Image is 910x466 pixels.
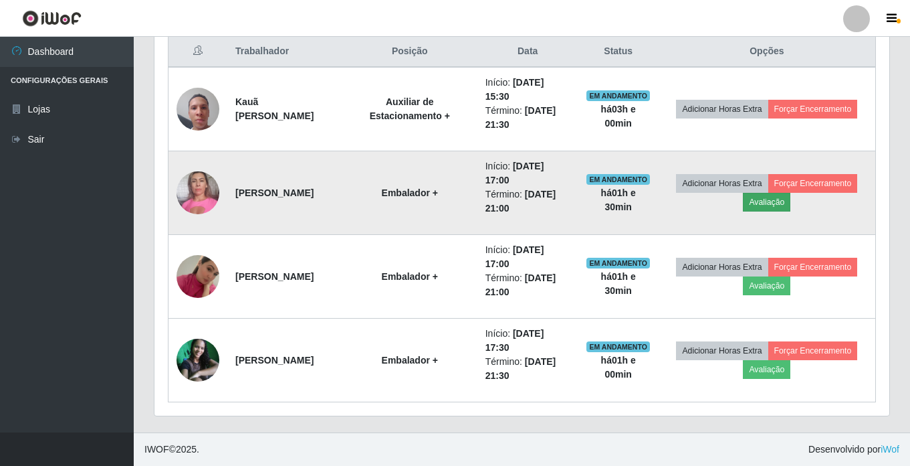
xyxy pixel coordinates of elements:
[586,258,650,268] span: EM ANDAMENTO
[659,36,876,68] th: Opções
[22,10,82,27] img: CoreUI Logo
[485,104,570,132] li: Término:
[743,360,790,379] button: Avaliação
[586,174,650,185] span: EM ANDAMENTO
[676,174,768,193] button: Adicionar Horas Extra
[144,444,169,455] span: IWOF
[177,339,219,382] img: 1743109633482.jpeg
[370,96,450,121] strong: Auxiliar de Estacionamento +
[676,341,768,360] button: Adicionar Horas Extra
[601,187,636,212] strong: há 01 h e 30 min
[601,271,636,296] strong: há 01 h e 30 min
[485,77,544,102] time: [DATE] 15:30
[485,244,544,269] time: [DATE] 17:00
[485,271,570,299] li: Término:
[485,355,570,383] li: Término:
[586,90,650,101] span: EM ANDAMENTO
[382,271,438,282] strong: Embalador +
[477,36,578,68] th: Data
[177,80,219,137] img: 1751915623822.jpeg
[676,258,768,277] button: Adicionar Horas Extra
[235,96,314,121] strong: Kauã [PERSON_NAME]
[601,355,636,380] strong: há 01 h e 00 min
[485,327,570,355] li: Início:
[144,443,199,457] span: © 2025 .
[768,100,858,119] button: Forçar Encerramento
[382,355,438,366] strong: Embalador +
[342,36,477,68] th: Posição
[177,238,219,315] img: 1741890042510.jpeg
[485,161,544,185] time: [DATE] 17:00
[382,187,438,198] strong: Embalador +
[485,159,570,187] li: Início:
[768,174,858,193] button: Forçar Encerramento
[808,443,899,457] span: Desenvolvido por
[586,341,650,352] span: EM ANDAMENTO
[768,341,858,360] button: Forçar Encerramento
[578,36,659,68] th: Status
[177,164,219,221] img: 1689780238947.jpeg
[485,328,544,353] time: [DATE] 17:30
[235,271,314,282] strong: [PERSON_NAME]
[768,258,858,277] button: Forçar Encerramento
[485,187,570,216] li: Término:
[676,100,768,119] button: Adicionar Horas Extra
[235,355,314,366] strong: [PERSON_NAME]
[235,187,314,198] strong: [PERSON_NAME]
[743,193,790,212] button: Avaliação
[485,76,570,104] li: Início:
[485,243,570,271] li: Início:
[881,444,899,455] a: iWof
[743,277,790,295] button: Avaliação
[601,104,636,129] strong: há 03 h e 00 min
[227,36,342,68] th: Trabalhador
